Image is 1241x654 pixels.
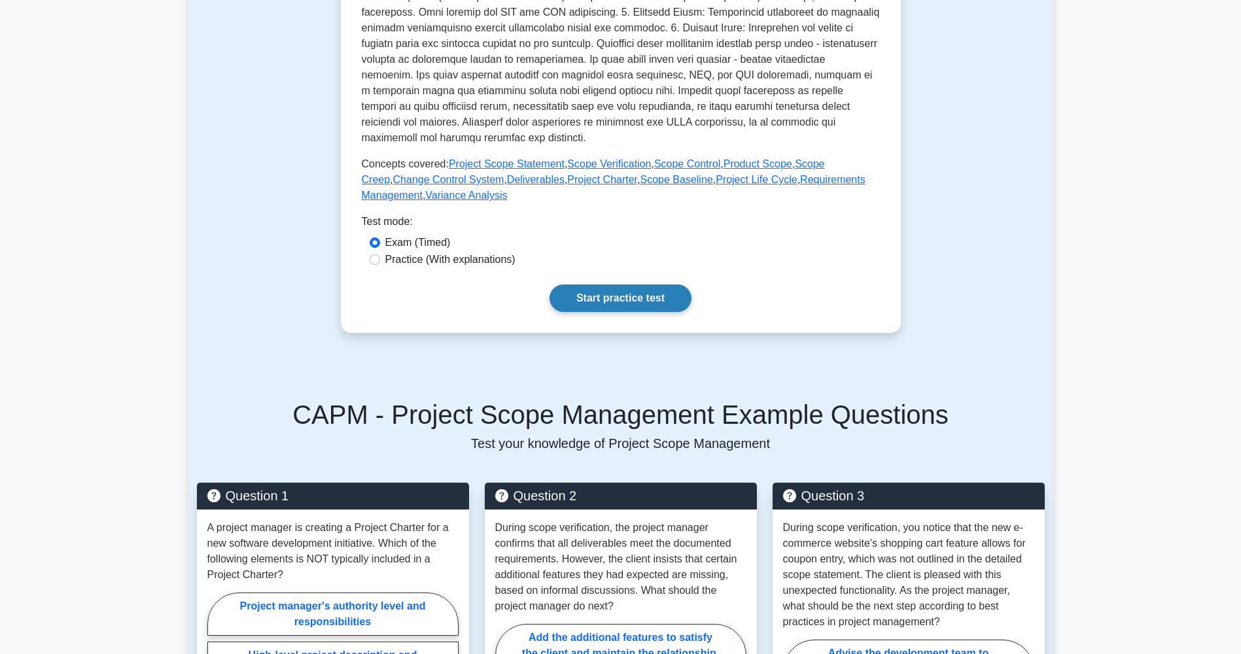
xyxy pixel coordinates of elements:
[385,252,516,267] label: Practice (With explanations)
[207,520,459,583] p: A project manager is creating a Project Charter for a new software development initiative. Which ...
[654,158,720,169] a: Scope Control
[724,158,792,169] a: Product Scope
[207,593,459,636] label: Project manager's authority level and responsibilities
[362,214,880,235] div: Test mode:
[783,520,1034,630] p: During scope verification, you notice that the new e-commerce website's shopping cart feature all...
[550,284,691,312] a: Start practice test
[425,190,507,201] a: Variance Analysis
[495,488,746,504] h5: Question 2
[207,488,459,504] h5: Question 1
[385,235,451,250] label: Exam (Timed)
[716,174,797,185] a: Project Life Cycle
[567,174,637,185] a: Project Charter
[495,520,746,614] p: During scope verification, the project manager confirms that all deliverables meet the documented...
[567,158,651,169] a: Scope Verification
[393,174,504,185] a: Change Control System
[362,156,880,203] p: Concepts covered: , , , , , , , , , , ,
[449,158,565,169] a: Project Scope Statement
[197,436,1045,451] p: Test your knowledge of Project Scope Management
[507,174,565,185] a: Deliverables
[197,399,1045,430] h5: CAPM - Project Scope Management Example Questions
[640,174,713,185] a: Scope Baseline
[783,488,1034,504] h5: Question 3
